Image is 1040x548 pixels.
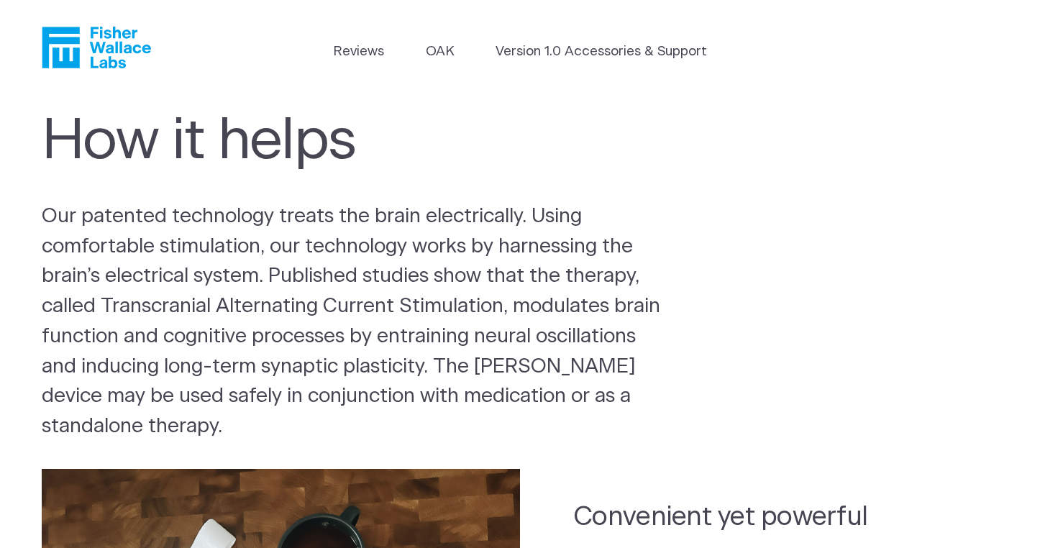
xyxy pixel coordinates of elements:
[496,42,707,62] a: Version 1.0 Accessories & Support
[42,27,151,68] a: Fisher Wallace
[42,109,640,175] h1: How it helps
[333,42,384,62] a: Reviews
[426,42,455,62] a: OAK
[573,499,945,534] h2: Convenient yet powerful
[42,202,670,442] p: Our patented technology treats the brain electrically. Using comfortable stimulation, our technol...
